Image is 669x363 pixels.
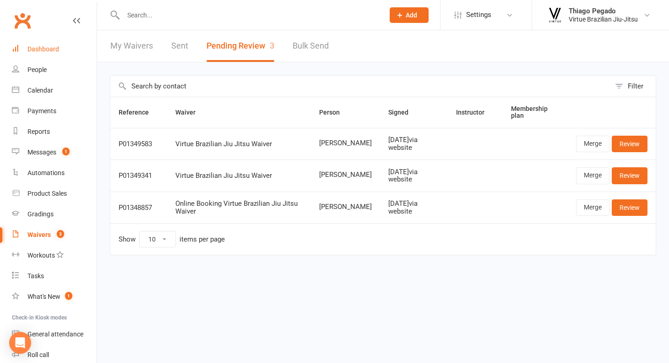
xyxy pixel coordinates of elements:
[319,107,350,118] button: Person
[388,109,419,116] span: Signed
[27,169,65,176] div: Automations
[612,199,647,216] a: Review
[27,66,47,73] div: People
[119,172,159,180] div: P01349341
[12,183,97,204] a: Product Sales
[456,107,495,118] button: Instructor
[319,171,372,179] span: [PERSON_NAME]
[175,107,206,118] button: Waiver
[65,292,72,300] span: 1
[456,109,495,116] span: Instructor
[27,128,50,135] div: Reports
[110,76,610,97] input: Search by contact
[388,107,419,118] button: Signed
[119,107,159,118] button: Reference
[569,15,638,23] div: Virtue Brazilian Jiu-Jitsu
[12,163,97,183] a: Automations
[293,30,329,62] a: Bulk Send
[466,5,491,25] span: Settings
[406,11,417,19] span: Add
[12,245,97,266] a: Workouts
[175,200,303,215] div: Online Booking Virtue Brazilian Jiu Jitsu Waiver
[27,148,56,156] div: Messages
[179,236,225,243] div: items per page
[12,80,97,101] a: Calendar
[175,109,206,116] span: Waiver
[27,231,51,238] div: Waivers
[319,203,372,211] span: [PERSON_NAME]
[319,109,350,116] span: Person
[610,76,656,97] button: Filter
[110,30,153,62] a: My Waivers
[390,7,429,23] button: Add
[119,204,159,212] div: P01348857
[612,167,647,184] a: Review
[175,172,303,180] div: Virtue Brazilian Jiu Jitsu Waiver
[12,39,97,60] a: Dashboard
[27,330,83,338] div: General attendance
[119,231,225,247] div: Show
[11,9,34,32] a: Clubworx
[27,45,59,53] div: Dashboard
[546,6,564,24] img: thumb_image1568934240.png
[175,140,303,148] div: Virtue Brazilian Jiu Jitsu Waiver
[388,136,440,151] div: [DATE] via website
[388,200,440,215] div: [DATE] via website
[119,140,159,148] div: P01349583
[27,107,56,115] div: Payments
[319,139,372,147] span: [PERSON_NAME]
[27,272,44,280] div: Tasks
[576,136,609,152] a: Merge
[628,81,643,92] div: Filter
[12,121,97,142] a: Reports
[12,286,97,307] a: What's New1
[27,190,67,197] div: Product Sales
[171,30,188,62] a: Sent
[388,168,440,183] div: [DATE] via website
[612,136,647,152] a: Review
[12,142,97,163] a: Messages 1
[12,60,97,80] a: People
[120,9,378,22] input: Search...
[12,204,97,225] a: Gradings
[12,101,97,121] a: Payments
[119,109,159,116] span: Reference
[27,87,53,94] div: Calendar
[12,266,97,286] a: Tasks
[207,30,274,62] button: Pending Review3
[12,324,97,345] a: General attendance kiosk mode
[12,225,97,245] a: Waivers 3
[569,7,638,15] div: Thiago Pegado
[9,332,31,354] div: Open Intercom Messenger
[62,148,70,155] span: 1
[57,230,64,238] span: 3
[576,167,609,184] a: Merge
[270,41,274,50] span: 3
[27,293,60,300] div: What's New
[503,97,568,128] th: Membership plan
[27,351,49,358] div: Roll call
[576,199,609,216] a: Merge
[27,252,55,259] div: Workouts
[27,210,54,218] div: Gradings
